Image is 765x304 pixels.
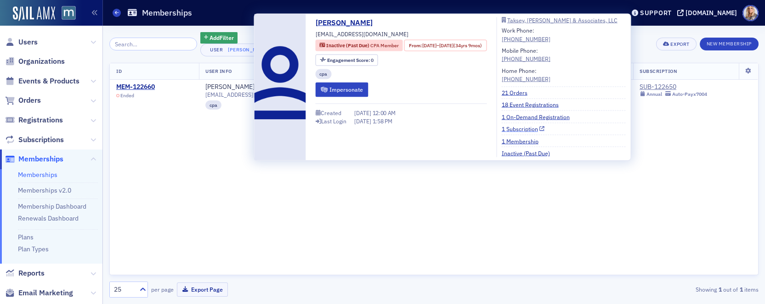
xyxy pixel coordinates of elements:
a: 18 Event Registrations [502,100,566,109]
a: Subscriptions [5,135,64,145]
a: New Membership [700,39,759,47]
button: AddFilter [200,32,238,44]
span: [DATE] [422,42,436,48]
button: New Membership [700,38,759,50]
div: Created [321,111,341,116]
span: Profile [742,5,759,21]
label: per page [151,285,174,293]
a: MEM-122660 [116,83,155,91]
div: Last Login [321,119,346,124]
span: Ended [120,93,134,99]
a: 1 Membership [502,137,545,145]
span: Organizations [18,56,65,66]
a: 21 Orders [502,88,534,97]
div: Auto-Pay x7004 [672,91,707,97]
a: Registrations [5,115,63,125]
a: Membership Dashboard [18,202,86,210]
div: Showing out of items [549,285,759,293]
img: SailAMX [62,6,76,20]
a: [PHONE_NUMBER] [502,75,550,83]
span: User Info [205,68,232,74]
img: SailAMX [13,6,55,21]
div: Annual [646,91,662,97]
span: From : [409,42,423,49]
a: Users [5,37,38,47]
span: Subscriptions [18,135,64,145]
div: 25 [114,285,134,294]
a: Renewals Dashboard [18,214,79,222]
a: Memberships [5,154,63,164]
span: Users [18,37,38,47]
span: 1:58 PM [373,117,392,125]
div: Mobile Phone: [502,46,550,63]
button: Export [656,38,696,50]
span: Events & Products [18,76,79,86]
a: Memberships v2.0 [18,186,71,194]
div: Support [640,9,672,17]
span: Engagement Score : [327,56,371,63]
a: Plans [18,233,34,241]
a: Reports [5,268,45,278]
span: [DATE] [439,42,453,48]
span: Reports [18,268,45,278]
span: CPA Member [370,42,399,49]
a: Events & Products [5,76,79,86]
span: ID [116,68,122,74]
a: Inactive (Past Due) [502,149,557,157]
span: Email Marketing [18,288,73,298]
div: Home Phone: [502,66,550,83]
span: Subscription [640,68,677,74]
a: [PHONE_NUMBER] [502,34,550,43]
div: Inactive (Past Due): Inactive (Past Due): CPA Member [316,40,403,51]
a: SUB-122650 [640,83,707,91]
a: Taksey, [PERSON_NAME] & Associates, LLC [502,17,626,23]
a: [PERSON_NAME] [316,17,380,28]
span: Registrations [18,115,63,125]
a: [PERSON_NAME] [205,83,255,91]
div: cpa [205,100,221,110]
span: Memberships [18,154,63,164]
a: Memberships [18,171,57,179]
a: Organizations [5,56,65,66]
strong: 1 [717,285,723,293]
input: Search… [109,38,197,50]
a: Plan Types [18,245,49,253]
span: [DATE] [354,109,373,116]
span: [EMAIL_ADDRESS][DOMAIN_NAME] [316,30,408,38]
a: View Homepage [55,6,76,22]
button: Impersonate [316,83,368,97]
div: [PERSON_NAME] ([EMAIL_ADDRESS][DOMAIN_NAME]) [228,47,361,53]
span: 12:00 AM [373,109,396,116]
div: [DOMAIN_NAME] [686,9,737,17]
span: Inactive (Past Due) [326,42,370,49]
button: User[PERSON_NAME] ([EMAIL_ADDRESS][DOMAIN_NAME])× [200,44,374,56]
a: [PHONE_NUMBER] [502,55,550,63]
span: Add Filter [210,33,234,42]
a: Orders [5,95,41,105]
div: – (34yrs 9mos) [422,42,482,49]
div: User [207,47,227,53]
span: [EMAIL_ADDRESS][DOMAIN_NAME] [205,91,298,98]
strong: 1 [738,285,744,293]
button: Export Page [177,282,228,297]
div: Engagement Score: 0 [316,54,378,66]
a: Inactive (Past Due) CPA Member [319,42,398,49]
div: cpa [316,69,332,79]
a: Email Marketing [5,288,73,298]
h1: Memberships [142,7,192,18]
span: [DATE] [354,117,373,125]
span: Orders [18,95,41,105]
div: 0 [327,57,374,62]
div: Export [670,42,689,47]
button: [DOMAIN_NAME] [677,10,740,16]
a: 1 Subscription [502,125,545,133]
div: From: 1988-09-19 00:00:00 [404,40,487,51]
div: Work Phone: [502,26,550,43]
